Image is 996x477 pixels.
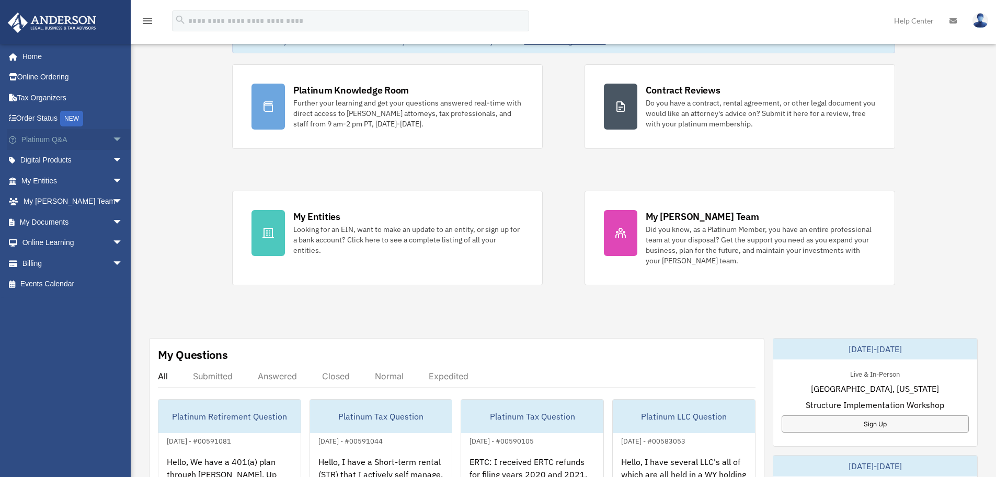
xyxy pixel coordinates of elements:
a: Tax Organizers [7,87,139,108]
a: Billingarrow_drop_down [7,253,139,274]
span: arrow_drop_down [112,253,133,274]
div: [DATE]-[DATE] [773,339,977,359]
a: Order StatusNEW [7,108,139,130]
a: Online Ordering [7,67,139,88]
a: My [PERSON_NAME] Team Did you know, as a Platinum Member, you have an entire professional team at... [585,191,895,285]
div: Platinum Tax Question [310,400,452,433]
div: [DATE]-[DATE] [773,456,977,476]
div: My [PERSON_NAME] Team [646,210,759,223]
img: Anderson Advisors Platinum Portal [5,13,99,33]
div: Platinum Knowledge Room [293,84,409,97]
div: [DATE] - #00591081 [158,435,239,446]
img: User Pic [972,13,988,28]
div: My Entities [293,210,340,223]
span: arrow_drop_down [112,129,133,150]
div: Platinum Retirement Question [158,400,301,433]
a: My Documentsarrow_drop_down [7,212,139,232]
div: All [158,371,168,381]
a: Events Calendar [7,274,139,295]
div: My Questions [158,347,228,363]
a: Click Here to get started! [524,37,606,46]
a: menu [141,18,154,27]
span: arrow_drop_down [112,212,133,233]
div: Live & In-Person [842,368,908,379]
a: Platinum Knowledge Room Further your learning and get your questions answered real-time with dire... [232,64,543,149]
span: arrow_drop_down [112,150,133,171]
a: Digital Productsarrow_drop_down [7,150,139,171]
div: Do you have a contract, rental agreement, or other legal document you would like an attorney's ad... [646,98,876,129]
span: arrow_drop_down [112,191,133,213]
div: Looking for an EIN, want to make an update to an entity, or sign up for a bank account? Click her... [293,224,523,255]
div: Closed [322,371,350,381]
i: menu [141,15,154,27]
div: [DATE] - #00583053 [613,435,694,446]
a: Home [7,46,133,67]
div: Expedited [429,371,468,381]
a: Platinum Q&Aarrow_drop_down [7,129,139,150]
span: arrow_drop_down [112,170,133,192]
div: Did you know, as a Platinum Member, you have an entire professional team at your disposal? Get th... [646,224,876,266]
span: [GEOGRAPHIC_DATA], [US_STATE] [811,382,939,395]
div: Normal [375,371,404,381]
div: NEW [60,111,83,126]
div: Contract Reviews [646,84,720,97]
a: Sign Up [782,415,969,433]
div: Further your learning and get your questions answered real-time with direct access to [PERSON_NAM... [293,98,523,129]
a: My Entitiesarrow_drop_down [7,170,139,191]
span: arrow_drop_down [112,232,133,254]
a: My Entities Looking for an EIN, want to make an update to an entity, or sign up for a bank accoun... [232,191,543,285]
div: Platinum Tax Question [461,400,603,433]
div: Answered [258,371,297,381]
div: [DATE] - #00590105 [461,435,542,446]
a: Contract Reviews Do you have a contract, rental agreement, or other legal document you would like... [585,64,895,149]
span: Structure Implementation Workshop [806,399,944,411]
div: Submitted [193,371,233,381]
a: My [PERSON_NAME] Teamarrow_drop_down [7,191,139,212]
div: Platinum LLC Question [613,400,755,433]
i: search [175,14,186,26]
a: Online Learningarrow_drop_down [7,232,139,253]
div: [DATE] - #00591044 [310,435,391,446]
